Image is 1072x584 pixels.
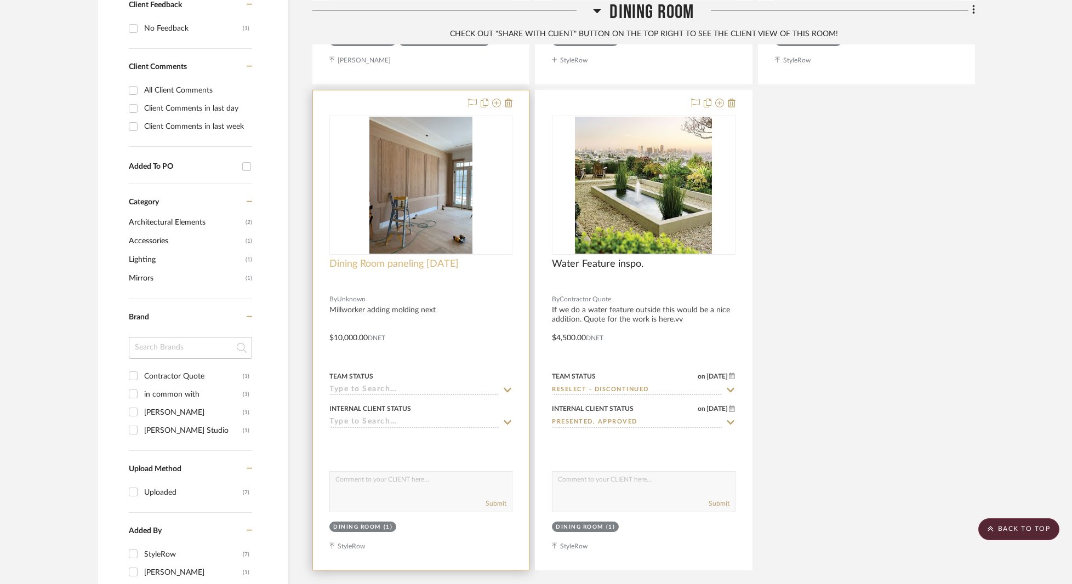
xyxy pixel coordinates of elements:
input: Type to Search… [329,385,499,396]
span: Client Comments [129,63,187,71]
div: Internal Client Status [552,404,634,414]
div: CHECK OUT "SHARE WITH CLIENT" BUTTON ON THE TOP RIGHT TO SEE THE CLIENT VIEW OF THIS ROOM! [312,28,975,40]
div: (1) [243,386,249,403]
div: Internal Client Status [329,404,411,414]
span: on [698,373,705,380]
div: Client Comments in last week [144,118,249,135]
div: [PERSON_NAME] [144,404,243,421]
div: Uploaded [144,484,243,501]
span: Water Feature inspo. [552,258,643,270]
div: (1) [243,422,249,439]
div: Team Status [552,371,596,381]
input: Type to Search… [552,385,722,396]
span: By [552,294,560,305]
div: No Feedback [144,20,243,37]
span: (1) [246,270,252,287]
div: (1) [243,20,249,37]
div: Dining Room [333,523,381,531]
span: Brand [129,313,149,321]
span: on [698,405,705,412]
div: (1) [243,564,249,581]
span: Added By [129,527,162,535]
button: Submit [486,499,506,508]
span: Contractor Quote [560,294,611,305]
button: Submit [709,499,729,508]
input: Type to Search… [552,417,722,428]
span: Upload Method [129,465,181,473]
div: (7) [243,484,249,501]
div: (1) [243,404,249,421]
input: Type to Search… [329,417,499,428]
span: [DATE] [705,373,729,380]
span: By [329,294,337,305]
div: (1) [384,523,393,531]
div: [PERSON_NAME] Studio [144,422,243,439]
div: (1) [606,523,615,531]
div: Added To PO [129,162,237,171]
input: Search Brands [129,337,252,359]
div: StyleRow [144,546,243,563]
div: Team Status [329,371,373,381]
span: Lighting [129,250,243,269]
span: (2) [246,214,252,231]
span: Mirrors [129,269,243,288]
span: Category [129,198,159,207]
span: (1) [246,251,252,268]
div: in common with [144,386,243,403]
span: Architectural Elements [129,213,243,232]
div: (1) [243,368,249,385]
div: [PERSON_NAME] [144,564,243,581]
scroll-to-top-button: BACK TO TOP [978,518,1059,540]
div: Client Comments in last day [144,100,249,117]
img: Water Feature inspo. [575,117,712,254]
span: Unknown [337,294,366,305]
div: Dining Room [556,523,603,531]
span: Client Feedback [129,1,182,9]
span: Dining Room paneling [DATE] [329,258,459,270]
img: Dining Room paneling Sept. '19 [369,117,472,254]
div: (7) [243,546,249,563]
div: Contractor Quote [144,368,243,385]
span: (1) [246,232,252,250]
span: Accessories [129,232,243,250]
div: All Client Comments [144,82,249,99]
span: [DATE] [705,405,729,413]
